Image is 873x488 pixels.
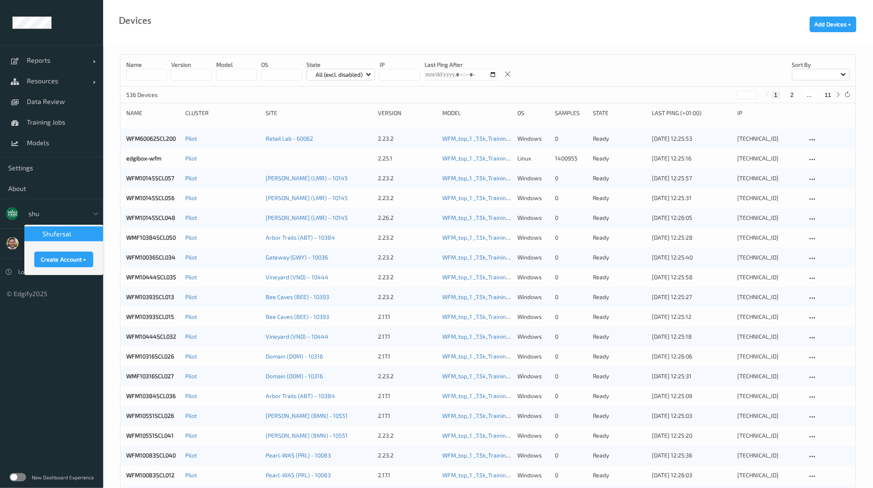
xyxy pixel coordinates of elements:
[185,234,197,241] a: Pilot
[378,412,436,420] div: 2.17.1
[126,293,174,300] a: WFM10393SCL013
[593,214,646,222] p: ready
[185,155,197,162] a: Pilot
[738,273,802,281] div: [TECHNICAL_ID]
[652,332,732,341] div: [DATE] 12:25:18
[517,313,549,321] p: windows
[442,432,653,439] a: WFM_top_1 _7.5k_Training [DATE] up-to-date [DATE] 17:50 [DATE] 17:50 Auto Save
[517,471,549,479] p: windows
[555,214,587,222] div: 0
[652,194,732,202] div: [DATE] 12:25:31
[378,253,436,262] div: 2.23.2
[442,214,653,221] a: WFM_top_1 _7.5k_Training [DATE] up-to-date [DATE] 17:50 [DATE] 17:50 Auto Save
[593,451,646,460] p: ready
[593,431,646,440] p: ready
[593,233,646,242] p: ready
[442,155,653,162] a: WFM_top_1 _7.5k_Training [DATE] up-to-date [DATE] 17:50 [DATE] 17:50 Auto Save
[266,392,335,399] a: Arbor Trails (ABT) – 10384
[738,412,802,420] div: [TECHNICAL_ID]
[652,451,732,460] div: [DATE] 12:25:36
[593,412,646,420] p: ready
[442,412,653,419] a: WFM_top_1 _7.5k_Training [DATE] up-to-date [DATE] 17:50 [DATE] 17:50 Auto Save
[378,109,436,117] div: version
[555,313,587,321] div: 0
[378,154,436,163] div: 2.25.1
[652,412,732,420] div: [DATE] 12:25:03
[738,451,802,460] div: [TECHNICAL_ID]
[126,392,176,399] a: WFM10384SCL036
[126,333,176,340] a: WFM10444SCL032
[442,333,653,340] a: WFM_top_1 _7.5k_Training [DATE] up-to-date [DATE] 17:50 [DATE] 17:50 Auto Save
[378,214,436,222] div: 2.26.2
[185,174,197,182] a: Pilot
[593,372,646,380] p: ready
[185,333,197,340] a: Pilot
[555,412,587,420] div: 0
[652,134,732,143] div: [DATE] 12:25:53
[593,194,646,202] p: ready
[652,154,732,163] div: [DATE] 12:25:16
[378,332,436,341] div: 2.17.1
[126,372,174,380] a: WMF10316SCL027
[442,392,653,399] a: WFM_top_1 _7.5k_Training [DATE] up-to-date [DATE] 17:50 [DATE] 17:50 Auto Save
[126,273,176,281] a: WFM10444SCL035
[652,293,732,301] div: [DATE] 12:25:27
[126,155,161,162] a: edgibox-wfm
[378,194,436,202] div: 2.23.2
[425,61,497,69] p: Last Ping After
[652,313,732,321] div: [DATE] 12:25:12
[262,61,302,69] p: OS
[555,134,587,143] div: 0
[185,273,197,281] a: Pilot
[792,61,850,69] p: Sort by
[378,431,436,440] div: 2.23.2
[378,134,436,143] div: 2.23.2
[266,234,335,241] a: Arbor Trails (ABT) – 10384
[126,254,175,261] a: WFM10036SCL034
[593,293,646,301] p: ready
[738,109,802,117] div: ip
[266,432,348,439] a: [PERSON_NAME] (BMN) - 10551
[266,273,328,281] a: Vineyard (VND) – 10444
[185,109,260,117] div: Cluster
[738,293,802,301] div: [TECHNICAL_ID]
[185,392,197,399] a: Pilot
[126,452,176,459] a: WFM10083SCL040
[517,233,549,242] p: windows
[126,432,174,439] a: WFM10551SCL041
[555,253,587,262] div: 0
[185,432,197,439] a: Pilot
[126,194,175,201] a: WFM10145SCL056
[442,293,653,300] a: WFM_top_1 _7.5k_Training [DATE] up-to-date [DATE] 17:50 [DATE] 17:50 Auto Save
[555,109,587,117] div: Samples
[185,313,197,320] a: Pilot
[738,194,802,202] div: [TECHNICAL_ID]
[738,214,802,222] div: [TECHNICAL_ID]
[378,313,436,321] div: 2.17.1
[517,332,549,341] p: windows
[442,452,653,459] a: WFM_top_1 _7.5k_Training [DATE] up-to-date [DATE] 17:50 [DATE] 17:50 Auto Save
[652,253,732,262] div: [DATE] 12:25:40
[555,352,587,361] div: 0
[378,471,436,479] div: 2.17.1
[652,431,732,440] div: [DATE] 12:25:20
[378,174,436,182] div: 2.23.2
[555,194,587,202] div: 0
[185,293,197,300] a: Pilot
[442,174,653,182] a: WFM_top_1 _7.5k_Training [DATE] up-to-date [DATE] 17:50 [DATE] 17:50 Auto Save
[126,234,176,241] a: WMF10384SCL050
[185,412,197,419] a: Pilot
[517,372,549,380] p: windows
[652,174,732,182] div: [DATE] 12:25:57
[555,293,587,301] div: 0
[185,353,197,360] a: Pilot
[378,293,436,301] div: 2.23.2
[652,352,732,361] div: [DATE] 12:26:06
[738,392,802,400] div: [TECHNICAL_ID]
[517,392,549,400] p: windows
[517,293,549,301] p: windows
[126,91,188,99] p: 536 Devices
[266,452,331,459] a: Pearl-WAS (PRL) - 10083
[738,154,802,163] div: [TECHNICAL_ID]
[126,109,179,117] div: Name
